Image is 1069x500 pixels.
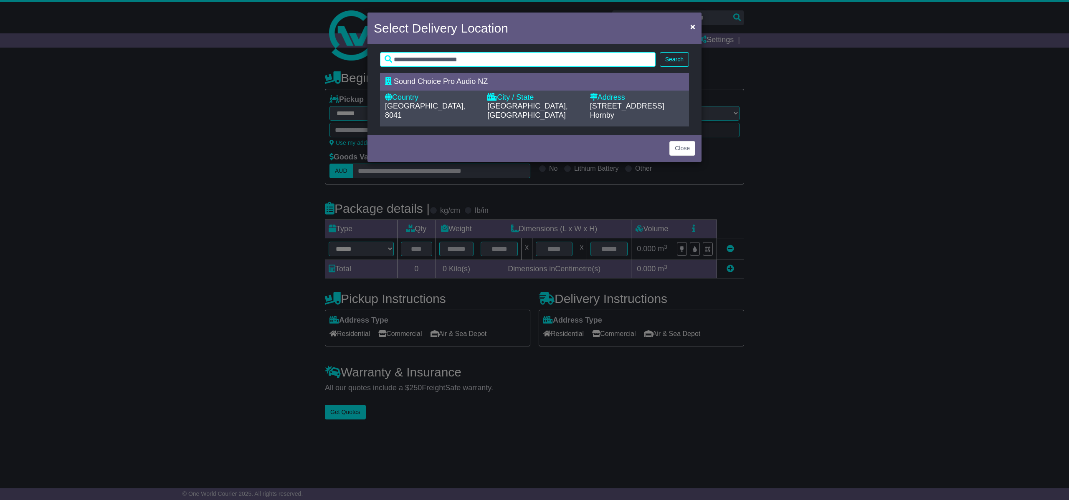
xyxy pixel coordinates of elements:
h4: Select Delivery Location [374,19,508,38]
span: × [690,22,695,31]
div: City / State [487,93,581,102]
button: Close [669,141,695,156]
button: Close [686,18,699,35]
div: Country [385,93,479,102]
span: Sound Choice Pro Audio NZ [394,77,488,86]
div: Address [590,93,684,102]
button: Search [660,52,689,67]
span: Hornby [590,111,614,119]
span: [GEOGRAPHIC_DATA], 8041 [385,102,465,119]
span: [GEOGRAPHIC_DATA], [GEOGRAPHIC_DATA] [487,102,567,119]
span: [STREET_ADDRESS] [590,102,664,110]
